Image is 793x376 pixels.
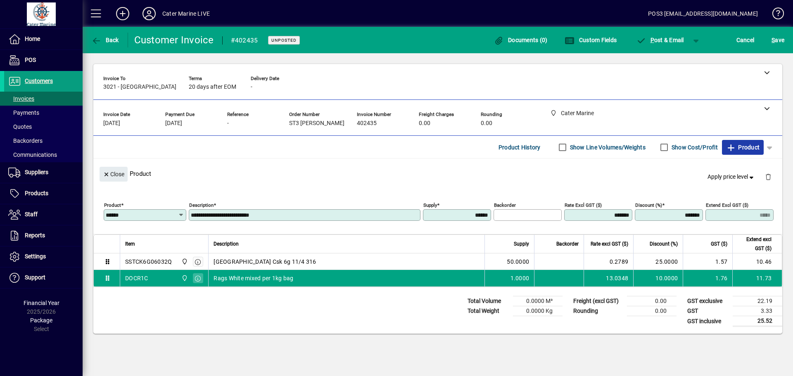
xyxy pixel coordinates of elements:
[704,170,759,184] button: Apply price level
[8,123,32,130] span: Quotes
[4,50,83,71] a: POS
[89,33,121,47] button: Back
[711,239,727,248] span: GST ($)
[772,33,784,47] span: ave
[30,317,52,324] span: Package
[4,120,83,134] a: Quotes
[635,202,662,208] mat-label: Discount (%)
[494,202,516,208] mat-label: Backorder
[758,167,778,187] button: Delete
[4,162,83,183] a: Suppliers
[4,225,83,246] a: Reports
[4,204,83,225] a: Staff
[423,202,437,208] mat-label: Supply
[734,33,757,47] button: Cancel
[357,120,377,127] span: 402435
[179,257,189,266] span: Cater Marine
[8,137,43,144] span: Backorders
[733,296,782,306] td: 22.19
[25,57,36,63] span: POS
[189,202,214,208] mat-label: Description
[4,246,83,267] a: Settings
[565,37,617,43] span: Custom Fields
[25,232,45,239] span: Reports
[25,78,53,84] span: Customers
[495,140,544,155] button: Product History
[636,37,684,43] span: ost & Email
[136,6,162,21] button: Profile
[733,306,782,316] td: 3.33
[589,258,628,266] div: 0.2789
[227,120,229,127] span: -
[736,33,755,47] span: Cancel
[633,270,683,286] td: 10.0000
[214,258,316,266] span: [GEOGRAPHIC_DATA] Csk 6g 11/4 316
[494,37,548,43] span: Documents (0)
[25,274,45,281] span: Support
[4,106,83,120] a: Payments
[733,316,782,326] td: 25.52
[633,253,683,270] td: 25.0000
[214,274,293,282] span: Rags White mixed per 1kg bag
[463,306,513,316] td: Total Weight
[769,33,786,47] button: Save
[165,120,182,127] span: [DATE]
[97,170,130,177] app-page-header-button: Close
[514,239,529,248] span: Supply
[722,140,764,155] button: Product
[670,143,718,151] label: Show Cost/Profit
[25,211,38,218] span: Staff
[481,120,492,127] span: 0.00
[510,274,529,282] span: 1.0000
[231,34,258,47] div: #402435
[772,37,775,43] span: S
[589,274,628,282] div: 13.0348
[8,109,39,116] span: Payments
[25,35,40,42] span: Home
[632,33,688,47] button: Post & Email
[83,33,128,47] app-page-header-button: Back
[251,84,252,90] span: -
[650,239,678,248] span: Discount (%)
[25,253,46,260] span: Settings
[565,202,602,208] mat-label: Rate excl GST ($)
[738,235,772,253] span: Extend excl GST ($)
[109,6,136,21] button: Add
[24,300,59,306] span: Financial Year
[125,239,135,248] span: Item
[627,296,677,306] td: 0.00
[499,141,541,154] span: Product History
[513,306,563,316] td: 0.0000 Kg
[214,239,239,248] span: Description
[179,274,189,283] span: Cater Marine
[4,183,83,204] a: Products
[25,190,48,196] span: Products
[104,202,121,208] mat-label: Product
[100,167,128,182] button: Close
[726,141,760,154] span: Product
[513,296,563,306] td: 0.0000 M³
[4,134,83,148] a: Backorders
[134,33,214,47] div: Customer Invoice
[25,169,48,175] span: Suppliers
[569,296,627,306] td: Freight (excl GST)
[103,168,124,181] span: Close
[125,274,148,282] div: DOCR1C
[8,151,57,158] span: Communications
[758,173,778,180] app-page-header-button: Delete
[4,267,83,288] a: Support
[91,37,119,43] span: Back
[93,158,782,189] div: Product
[125,258,172,266] div: SSTCK6G06032Q
[568,143,646,151] label: Show Line Volumes/Weights
[8,95,34,102] span: Invoices
[507,258,529,266] span: 50.0000
[627,306,677,316] td: 0.00
[732,270,782,286] td: 11.73
[708,173,755,181] span: Apply price level
[492,33,550,47] button: Documents (0)
[683,316,733,326] td: GST inclusive
[103,84,176,90] span: 3021 - [GEOGRAPHIC_DATA]
[4,92,83,106] a: Invoices
[162,7,210,20] div: Cater Marine LIVE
